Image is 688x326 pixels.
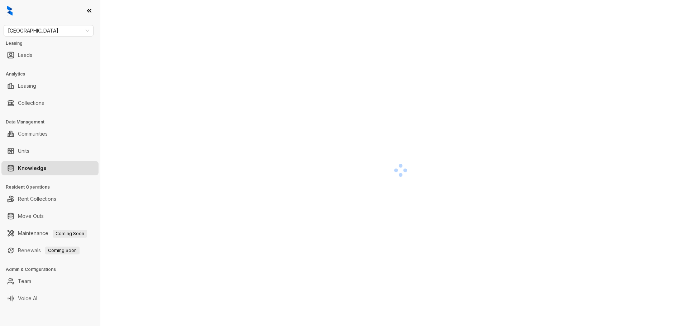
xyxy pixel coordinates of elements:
li: Renewals [1,243,99,258]
h3: Analytics [6,71,100,77]
li: Communities [1,127,99,141]
li: Units [1,144,99,158]
a: Communities [18,127,48,141]
li: Team [1,274,99,288]
a: Voice AI [18,291,37,306]
li: Leads [1,48,99,62]
a: RenewalsComing Soon [18,243,80,258]
a: Collections [18,96,44,110]
a: Leasing [18,79,36,93]
li: Leasing [1,79,99,93]
li: Collections [1,96,99,110]
span: Coming Soon [45,247,80,254]
a: Team [18,274,31,288]
img: logo [7,6,13,16]
li: Rent Collections [1,192,99,206]
span: Coming Soon [53,230,87,238]
h3: Resident Operations [6,184,100,190]
a: Move Outs [18,209,44,223]
li: Maintenance [1,226,99,240]
a: Leads [18,48,32,62]
span: Fairfield [8,25,89,36]
h3: Leasing [6,40,100,47]
li: Move Outs [1,209,99,223]
h3: Admin & Configurations [6,266,100,273]
a: Rent Collections [18,192,56,206]
a: Knowledge [18,161,47,175]
li: Voice AI [1,291,99,306]
li: Knowledge [1,161,99,175]
a: Units [18,144,29,158]
h3: Data Management [6,119,100,125]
